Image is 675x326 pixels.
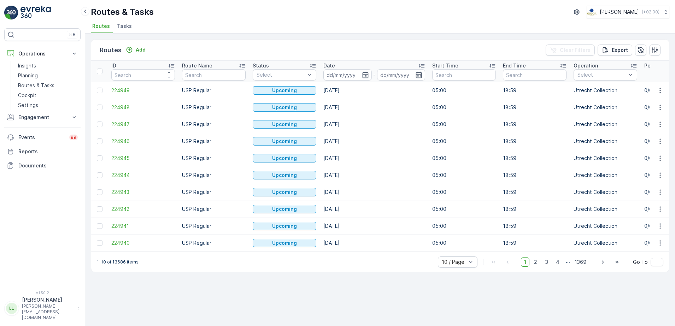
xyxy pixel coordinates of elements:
[373,71,376,79] p: -
[272,223,297,230] p: Upcoming
[600,8,639,16] p: [PERSON_NAME]
[182,239,246,247] p: USP Regular
[574,138,637,145] p: Utrecht Collection
[432,155,496,162] p: 05:00
[22,303,74,320] p: [PERSON_NAME][EMAIL_ADDRESS][DOMAIN_NAME]
[97,189,102,195] div: Toggle Row Selected
[111,189,175,196] a: 224943
[272,138,297,145] p: Upcoming
[432,62,458,69] p: Start Time
[97,223,102,229] div: Toggle Row Selected
[272,172,297,179] p: Upcoming
[503,104,567,111] p: 18:59
[320,201,429,218] td: [DATE]
[546,45,595,56] button: Clear Filters
[97,88,102,93] div: Toggle Row Selected
[503,121,567,128] p: 18:59
[111,172,175,179] a: 224944
[253,86,316,95] button: Upcoming
[111,206,175,213] a: 224942
[253,171,316,179] button: Upcoming
[253,154,316,162] button: Upcoming
[432,104,496,111] p: 05:00
[272,206,297,213] p: Upcoming
[574,62,598,69] p: Operation
[253,120,316,129] button: Upcoming
[97,206,102,212] div: Toggle Row Selected
[577,71,626,78] p: Select
[182,87,246,94] p: USP Regular
[320,82,429,99] td: [DATE]
[111,239,175,247] a: 224940
[272,121,297,128] p: Upcoming
[18,114,66,121] p: Engagement
[272,189,297,196] p: Upcoming
[612,47,628,54] p: Export
[587,6,669,18] button: [PERSON_NAME](+02:00)
[111,121,175,128] a: 224947
[587,8,597,16] img: basis-logo_rgb2x.png
[4,130,81,144] a: Events99
[542,257,551,267] span: 3
[574,121,637,128] p: Utrecht Collection
[15,90,81,100] a: Cockpit
[18,134,65,141] p: Events
[123,46,148,54] button: Add
[432,121,496,128] p: 05:00
[503,69,567,81] input: Search
[323,69,372,81] input: dd/mm/yyyy
[4,47,81,61] button: Operations
[320,116,429,133] td: [DATE]
[111,69,175,81] input: Search
[432,172,496,179] p: 05:00
[531,257,540,267] span: 2
[253,62,269,69] p: Status
[320,167,429,184] td: [DATE]
[97,155,102,161] div: Toggle Row Selected
[432,239,496,247] p: 05:00
[272,155,297,162] p: Upcoming
[432,223,496,230] p: 05:00
[320,133,429,150] td: [DATE]
[182,189,246,196] p: USP Regular
[642,9,659,15] p: ( +02:00 )
[272,104,297,111] p: Upcoming
[111,155,175,162] span: 224945
[574,155,637,162] p: Utrecht Collection
[97,105,102,110] div: Toggle Row Selected
[503,155,567,162] p: 18:59
[323,62,335,69] p: Date
[97,259,139,265] p: 1-10 of 13686 items
[4,6,18,20] img: logo
[117,23,132,30] span: Tasks
[18,92,36,99] p: Cockpit
[571,257,589,267] span: 1369
[91,6,154,18] p: Routes & Tasks
[97,240,102,246] div: Toggle Row Selected
[111,62,116,69] p: ID
[18,102,38,109] p: Settings
[574,239,637,247] p: Utrecht Collection
[182,104,246,111] p: USP Regular
[553,257,563,267] span: 4
[18,148,78,155] p: Reports
[182,155,246,162] p: USP Regular
[18,82,54,89] p: Routes & Tasks
[432,138,496,145] p: 05:00
[320,218,429,235] td: [DATE]
[111,138,175,145] a: 224946
[71,135,76,140] p: 99
[503,172,567,179] p: 18:59
[574,223,637,230] p: Utrecht Collection
[503,223,567,230] p: 18:59
[4,159,81,173] a: Documents
[320,150,429,167] td: [DATE]
[521,257,529,267] span: 1
[432,189,496,196] p: 05:00
[111,87,175,94] span: 224949
[253,188,316,196] button: Upcoming
[4,110,81,124] button: Engagement
[503,87,567,94] p: 18:59
[4,291,81,295] span: v 1.50.2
